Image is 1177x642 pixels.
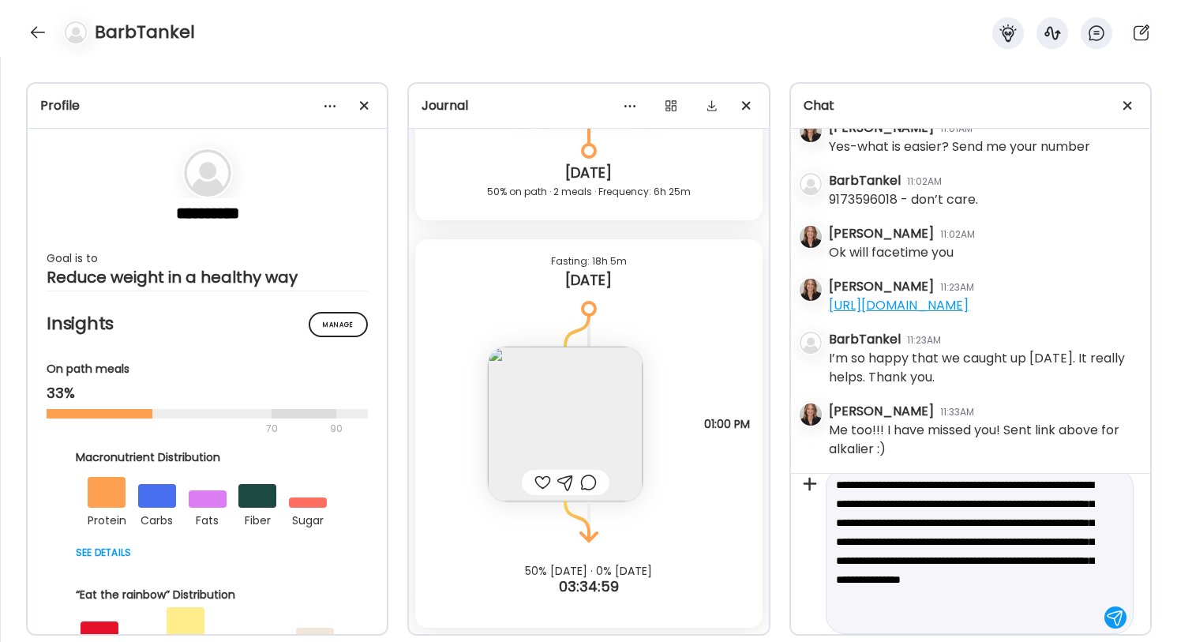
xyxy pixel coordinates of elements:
[328,419,344,438] div: 90
[95,20,195,45] h4: BarbTankel
[800,173,822,195] img: bg-avatar-default.svg
[829,402,934,421] div: [PERSON_NAME]
[47,384,368,403] div: 33%
[829,171,901,190] div: BarbTankel
[47,419,325,438] div: 70
[428,182,749,201] div: 50% on path · 2 meals · Frequency: 6h 25m
[47,361,368,377] div: On path meals
[184,149,231,197] img: bg-avatar-default.svg
[800,120,822,142] img: avatars%2FOBFS3SlkXLf3tw0VcKDc4a7uuG83
[47,249,368,268] div: Goal is to
[428,271,749,290] div: [DATE]
[829,224,934,243] div: [PERSON_NAME]
[800,404,822,426] img: avatars%2FOBFS3SlkXLf3tw0VcKDc4a7uuG83
[138,508,176,530] div: carbs
[238,508,276,530] div: fiber
[829,243,954,262] div: Ok will facetime you
[800,332,822,354] img: bg-avatar-default.svg
[428,252,749,271] div: Fasting: 18h 5m
[309,312,368,337] div: Manage
[940,227,975,242] div: 11:02AM
[829,137,1090,156] div: Yes-what is easier? Send me your number
[829,330,901,349] div: BarbTankel
[47,312,368,336] h2: Insights
[422,96,755,115] div: Journal
[47,268,368,287] div: Reduce weight in a healthy way
[40,96,374,115] div: Profile
[409,577,768,596] div: 03:34:59
[800,279,822,301] img: avatars%2FOBFS3SlkXLf3tw0VcKDc4a7uuG83
[829,349,1138,387] div: I’m so happy that we caught up [DATE]. It really helps. Thank you.
[829,421,1138,459] div: Me too!!! I have missed you! Sent link above for alkalier :)
[940,280,974,295] div: 11:23AM
[488,347,643,501] img: images%2FJoeBajx8uKbvw9ASYgHnVCM2OOC3%2FjFpzFvkiFiXg3ISOQqVD%2F6bVfL0F8ft08dLdP5nIe_240
[76,587,339,603] div: “Eat the rainbow” Distribution
[65,21,87,43] img: bg-avatar-default.svg
[289,508,327,530] div: sugar
[409,565,768,577] div: 50% [DATE] · 0% [DATE]
[829,296,969,314] a: [URL][DOMAIN_NAME]
[800,226,822,248] img: avatars%2FOBFS3SlkXLf3tw0VcKDc4a7uuG83
[88,508,126,530] div: protein
[907,333,941,347] div: 11:23AM
[804,96,1138,115] div: Chat
[940,405,974,419] div: 11:33AM
[907,175,942,189] div: 11:02AM
[829,277,934,296] div: [PERSON_NAME]
[940,122,973,136] div: 11:01AM
[428,163,749,182] div: [DATE]
[189,508,227,530] div: fats
[829,190,978,209] div: 9173596018 - don’t care.
[704,417,750,431] span: 01:00 PM
[76,449,339,466] div: Macronutrient Distribution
